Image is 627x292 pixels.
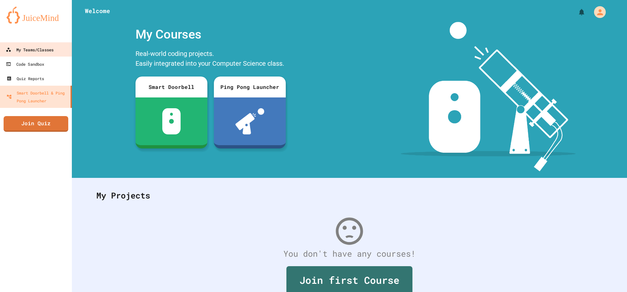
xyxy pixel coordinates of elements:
div: You don't have any courses! [90,248,609,260]
div: My Teams/Classes [6,46,54,54]
a: Join Quiz [4,116,68,132]
img: ppl-with-ball.png [235,108,265,134]
div: Smart Doorbell & Ping Pong Launcher [7,89,68,105]
img: banner-image-my-projects.png [401,22,576,171]
div: Real-world coding projects. Easily integrated into your Computer Science class. [132,47,289,72]
div: My Notifications [566,7,587,18]
div: Ping Pong Launcher [214,77,286,97]
div: My Courses [132,22,289,47]
div: My Account [587,5,607,20]
div: My Projects [90,183,609,208]
img: logo-orange.svg [7,7,65,24]
div: Smart Doorbell [136,77,207,97]
img: sdb-white.svg [162,108,181,134]
div: Code Sandbox [6,60,44,68]
div: Quiz Reports [7,75,44,82]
